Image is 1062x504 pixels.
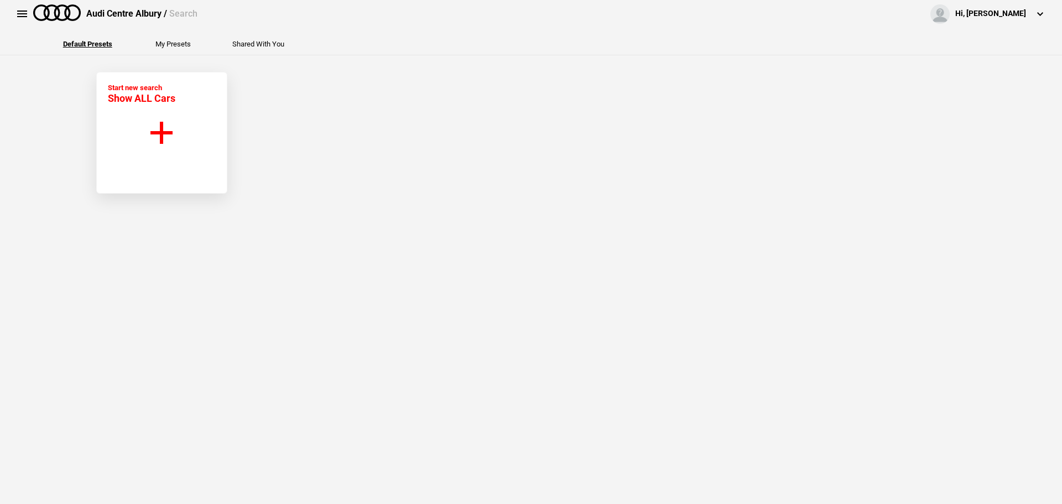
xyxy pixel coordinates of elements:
button: Default Presets [63,40,112,48]
div: Hi, [PERSON_NAME] [955,8,1026,19]
button: Start new search Show ALL Cars [96,72,227,194]
div: Start new search [108,84,175,104]
button: My Presets [155,40,191,48]
span: Show ALL Cars [108,92,175,104]
img: audi.png [33,4,81,21]
span: Search [169,8,197,19]
button: Shared With You [232,40,284,48]
div: Audi Centre Albury / [86,8,197,20]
